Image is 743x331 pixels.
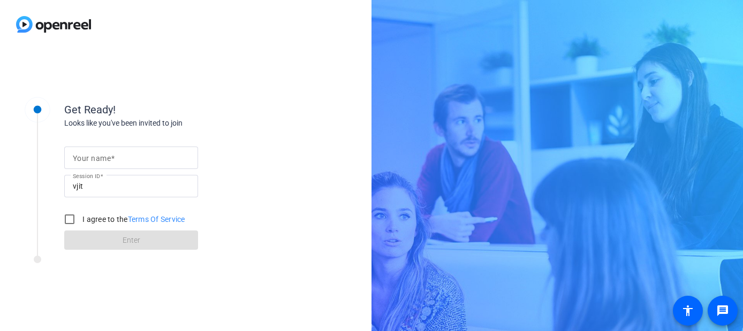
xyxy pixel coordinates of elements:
[716,304,729,317] mat-icon: message
[128,215,185,224] a: Terms Of Service
[64,118,278,129] div: Looks like you've been invited to join
[64,102,278,118] div: Get Ready!
[80,214,185,225] label: I agree to the
[681,304,694,317] mat-icon: accessibility
[73,154,111,163] mat-label: Your name
[73,173,100,179] mat-label: Session ID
